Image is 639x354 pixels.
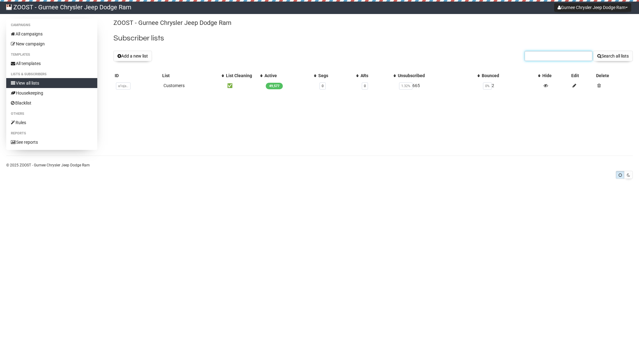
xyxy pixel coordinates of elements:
[595,71,633,80] th: Delete: No sort applied, sorting is disabled
[359,71,396,80] th: ARs: No sort applied, activate to apply an ascending sort
[542,72,569,79] div: Hide
[113,51,152,61] button: Add a new list
[6,118,97,128] a: Rules
[6,58,97,68] a: All templates
[6,21,97,29] li: Campaigns
[6,88,97,98] a: Housekeeping
[397,80,480,91] td: 665
[361,72,390,79] div: ARs
[6,71,97,78] li: Lists & subscribers
[399,82,412,90] span: 1.32%
[322,84,324,88] a: 0
[6,162,633,169] p: © 2025 ZOOST - Gurnee Chrysler Jeep Dodge Ram
[6,78,97,88] a: View all lists
[482,72,535,79] div: Bounced
[6,29,97,39] a: All campaigns
[163,83,185,88] a: Customers
[318,72,353,79] div: Segs
[116,82,131,90] span: a1ojs..
[6,110,97,118] li: Others
[483,82,492,90] span: 0%
[6,51,97,58] li: Templates
[264,72,311,79] div: Active
[398,72,474,79] div: Unsubscribed
[113,71,161,80] th: ID: No sort applied, sorting is disabled
[593,51,633,61] button: Search all lists
[6,130,97,137] li: Reports
[225,80,263,91] td: ✅
[596,72,632,79] div: Delete
[6,137,97,147] a: See reports
[161,71,225,80] th: List: No sort applied, activate to apply an ascending sort
[162,72,218,79] div: List
[571,72,594,79] div: Edit
[480,71,541,80] th: Bounced: No sort applied, activate to apply an ascending sort
[225,71,263,80] th: List Cleaning: No sort applied, activate to apply an ascending sort
[570,71,595,80] th: Edit: No sort applied, sorting is disabled
[364,84,366,88] a: 0
[554,3,631,12] button: Gurnee Chrysler Jeep Dodge Ram
[113,33,633,44] h2: Subscriber lists
[6,98,97,108] a: Blacklist
[541,71,570,80] th: Hide: No sort applied, sorting is disabled
[226,72,257,79] div: List Cleaning
[115,72,160,79] div: ID
[480,80,541,91] td: 2
[263,71,317,80] th: Active: No sort applied, activate to apply an ascending sort
[113,19,633,27] p: ZOOST - Gurnee Chrysler Jeep Dodge Ram
[6,4,12,10] img: 116.jpg
[317,71,359,80] th: Segs: No sort applied, activate to apply an ascending sort
[266,83,283,89] span: 49,577
[6,39,97,49] a: New campaign
[397,71,480,80] th: Unsubscribed: No sort applied, activate to apply an ascending sort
